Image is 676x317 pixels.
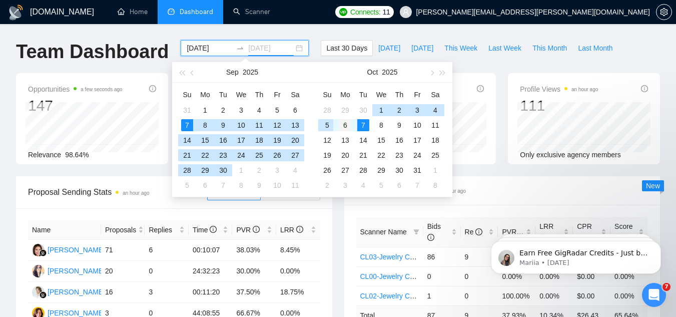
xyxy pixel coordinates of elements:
td: 30.00% [232,261,276,282]
div: 6 [393,179,405,191]
td: 2025-10-29 [372,163,390,178]
td: 2025-11-04 [354,178,372,193]
td: 2025-10-06 [196,178,214,193]
div: 12 [271,119,283,131]
div: 20 [339,149,351,161]
div: 30 [217,164,229,176]
button: [DATE] [406,40,439,56]
td: 2025-09-05 [268,103,286,118]
div: 20 [289,134,301,146]
td: $0.00 [573,286,610,305]
button: 2025 [243,62,258,82]
span: info-circle [149,85,156,92]
td: 2025-10-30 [390,163,408,178]
td: 2025-10-15 [372,133,390,148]
span: swap-right [236,44,244,52]
td: 2025-10-20 [336,148,354,163]
td: 0.00% [610,286,648,305]
td: 0 [461,266,498,286]
th: Name [28,220,101,240]
td: 2025-10-04 [426,103,444,118]
a: LS[PERSON_NAME] [32,287,105,295]
td: 2025-10-10 [268,178,286,193]
div: 11 [429,119,441,131]
div: 28 [357,164,369,176]
time: an hour ago [439,188,466,194]
td: 2025-11-03 [336,178,354,193]
td: 2025-10-24 [408,148,426,163]
th: Su [178,87,196,103]
div: 22 [375,149,387,161]
img: logo [8,5,24,21]
div: 4 [429,104,441,116]
div: 8 [375,119,387,131]
span: filter [413,229,419,235]
div: 31 [411,164,423,176]
td: 2025-10-05 [178,178,196,193]
td: 2025-09-10 [232,118,250,133]
td: 2025-09-19 [268,133,286,148]
span: Connects: [350,7,380,18]
div: 5 [271,104,283,116]
div: 7 [217,179,229,191]
td: 0 [145,261,189,282]
td: 2025-09-07 [178,118,196,133]
td: 38.03% [232,240,276,261]
div: 11 [253,119,265,131]
div: 28 [321,104,333,116]
time: a few seconds ago [81,87,122,92]
td: 2025-10-23 [390,148,408,163]
div: [PERSON_NAME] [48,265,105,276]
img: gigradar-bm.png [40,291,47,298]
td: 2025-10-21 [354,148,372,163]
div: 9 [217,119,229,131]
iframe: Intercom notifications message [476,220,676,290]
td: 2025-09-29 [196,163,214,178]
div: 4 [253,104,265,116]
td: 00:10:07 [189,240,233,261]
td: 2025-11-01 [426,163,444,178]
span: Last 30 Days [326,43,367,54]
td: 2025-10-19 [318,148,336,163]
p: Message from Mariia, sent 6w ago [44,39,173,48]
span: This Week [444,43,477,54]
td: 2025-09-23 [214,148,232,163]
td: 37.50% [232,282,276,303]
th: Sa [426,87,444,103]
span: 7 [662,283,670,291]
div: 1 [429,164,441,176]
a: KH[PERSON_NAME] Heart [32,245,124,253]
div: 25 [429,149,441,161]
img: KH [32,244,45,256]
div: 10 [271,179,283,191]
div: 24 [411,149,423,161]
div: 16 [393,134,405,146]
td: 1 [423,286,461,305]
img: upwork-logo.png [339,8,347,16]
th: Tu [214,87,232,103]
a: RR[PERSON_NAME] [32,308,105,316]
span: 98.64% [65,151,89,159]
div: 2 [393,104,405,116]
button: setting [656,4,672,20]
div: 147 [28,96,123,115]
td: 2025-10-26 [318,163,336,178]
div: 3 [411,104,423,116]
img: MS [32,265,45,277]
td: 18.75% [276,282,320,303]
a: CL00-Jewelry CAD Modeling+ [360,272,454,280]
span: to [236,44,244,52]
a: CL02-Jewelry CAD Modeling [360,292,450,300]
td: 2025-09-03 [232,103,250,118]
td: 2025-09-01 [196,103,214,118]
td: 2025-09-15 [196,133,214,148]
div: 7 [181,119,193,131]
div: 16 [217,134,229,146]
td: 24:32:23 [189,261,233,282]
td: 2025-09-11 [250,118,268,133]
td: 2025-10-02 [390,103,408,118]
img: Profile image for Mariia [23,30,39,46]
span: info-circle [253,226,260,233]
td: 2025-10-02 [250,163,268,178]
div: 27 [289,149,301,161]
